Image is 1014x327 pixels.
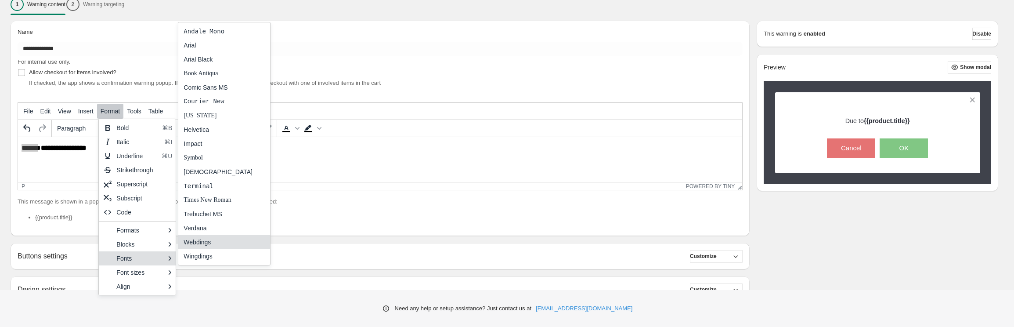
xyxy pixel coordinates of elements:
[279,121,301,136] div: Text color
[178,179,270,193] div: Terminal
[184,153,253,163] div: Symbol
[116,165,169,175] div: Strikethrough
[880,138,928,158] button: OK
[99,177,176,191] div: Superscript
[178,249,270,263] div: Wingdings
[22,183,25,189] div: p
[29,80,381,86] span: If checked, the app shows a confirmation warning popup. If not, it doesn't allow to proceed to ch...
[18,29,33,35] span: Name
[184,82,253,93] div: Comic Sans MS
[116,207,172,218] div: Code
[116,267,164,278] div: Font sizes
[184,40,253,51] div: Arial
[29,69,116,76] span: Allow checkout for items involved?
[690,253,717,260] span: Customize
[99,191,176,205] div: Subscript
[116,137,161,147] div: Italic
[99,237,176,251] div: Blocks
[184,167,253,177] div: [DEMOGRAPHIC_DATA]
[116,151,158,161] div: Underline
[960,64,991,71] span: Show modal
[690,283,743,296] button: Customize
[764,29,802,38] p: This warning is
[178,221,270,235] div: Verdana
[804,29,825,38] strong: enabled
[20,121,35,136] button: Undo
[184,209,253,219] div: Trebuchet MS
[116,123,159,133] div: Bold
[184,223,253,233] div: Verdana
[178,235,270,249] div: Webdings
[99,251,176,265] div: Fonts
[536,304,632,313] a: [EMAIL_ADDRESS][DOMAIN_NAME]
[764,64,786,71] h2: Preview
[845,116,910,125] p: Due to
[78,108,94,115] span: Insert
[184,237,253,247] div: Webdings
[864,117,910,124] strong: {{product.title}}
[178,207,270,221] div: Trebuchet MS
[162,151,172,161] div: ⌘U
[116,281,164,292] div: Align
[184,138,253,149] div: Impact
[735,182,742,190] div: Resize
[178,94,270,109] div: Courier New
[178,151,270,165] div: Symbol
[178,66,270,80] div: Book Antiqua
[99,121,176,135] div: Bold
[301,121,323,136] div: Background color
[18,252,68,260] h2: Buttons settings
[948,61,991,73] button: Show modal
[184,96,253,107] div: Courier New
[972,28,991,40] button: Disable
[99,265,176,280] div: Font sizes
[116,253,164,264] div: Fonts
[184,124,253,135] div: Helvetica
[184,110,253,121] div: [US_STATE]
[54,121,111,136] button: Formats
[101,108,120,115] span: Format
[184,54,253,65] div: Arial Black
[99,135,176,149] div: Italic
[184,26,253,36] div: Andale Mono
[178,80,270,94] div: Comic Sans MS
[162,123,172,133] div: ⌘B
[116,239,164,250] div: Blocks
[99,294,176,308] div: Line height
[178,165,270,179] div: Tahoma
[184,195,253,205] div: Times New Roman
[178,123,270,137] div: Helvetica
[99,280,176,294] div: Align
[178,52,270,66] div: Arial Black
[18,197,743,206] p: This message is shown in a popup when a customer is trying to purchase one of the products involved:
[35,213,743,222] li: {{product.title}}
[690,250,743,262] button: Customize
[178,109,270,123] div: Georgia
[184,181,253,191] div: Terminal
[18,137,742,182] iframe: Rich Text Area
[116,225,164,236] div: Formats
[827,138,875,158] button: Cancel
[27,1,65,8] p: Warning content
[184,68,253,79] div: Book Antiqua
[127,108,141,115] span: Tools
[99,223,176,237] div: Formats
[18,285,65,294] h2: Design settings
[23,108,33,115] span: File
[99,149,176,163] div: Underline
[99,205,176,219] div: Code
[99,163,176,177] div: Strikethrough
[57,125,100,132] span: Paragraph
[164,137,172,147] div: ⌘I
[18,58,70,65] span: For internal use only.
[178,193,270,207] div: Times New Roman
[972,30,991,37] span: Disable
[178,137,270,151] div: Impact
[148,108,163,115] span: Table
[686,183,735,189] a: Powered by Tiny
[116,193,169,203] div: Subscript
[58,108,71,115] span: View
[116,179,169,189] div: Superscript
[35,121,50,136] button: Redo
